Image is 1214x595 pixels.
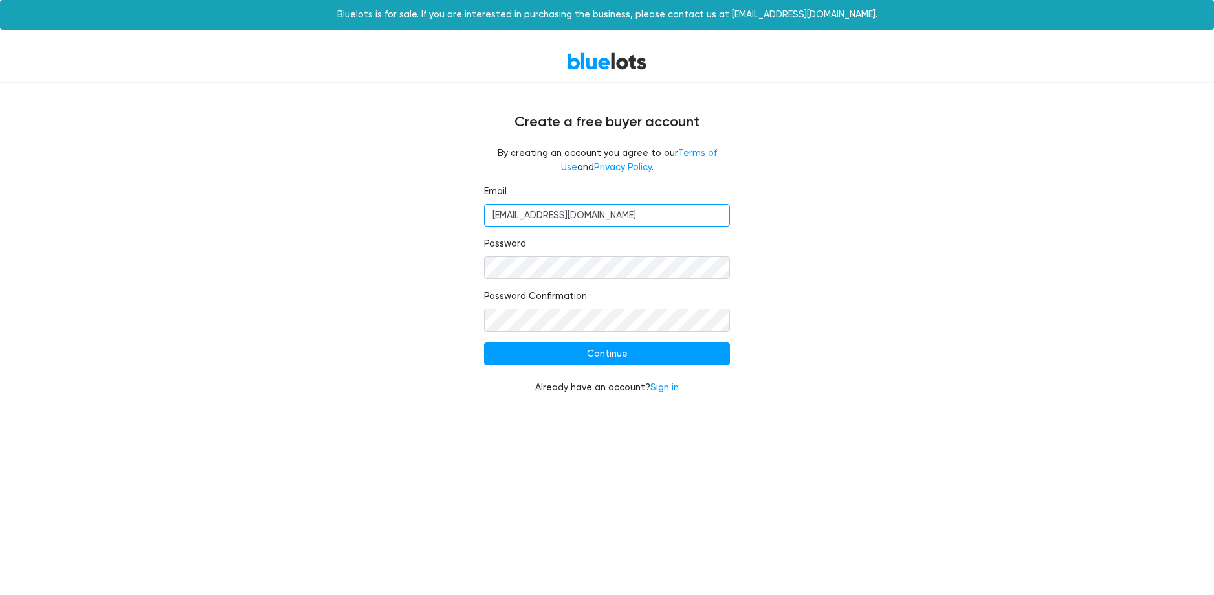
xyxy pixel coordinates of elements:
[219,114,995,131] h4: Create a free buyer account
[561,148,717,173] a: Terms of Use
[484,237,526,251] label: Password
[594,162,652,173] a: Privacy Policy
[484,204,730,227] input: Email
[484,381,730,395] div: Already have an account?
[567,52,647,71] a: BlueLots
[484,342,730,366] input: Continue
[484,146,730,174] fieldset: By creating an account you agree to our and .
[484,185,507,199] label: Email
[484,289,587,304] label: Password Confirmation
[650,382,679,393] a: Sign in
